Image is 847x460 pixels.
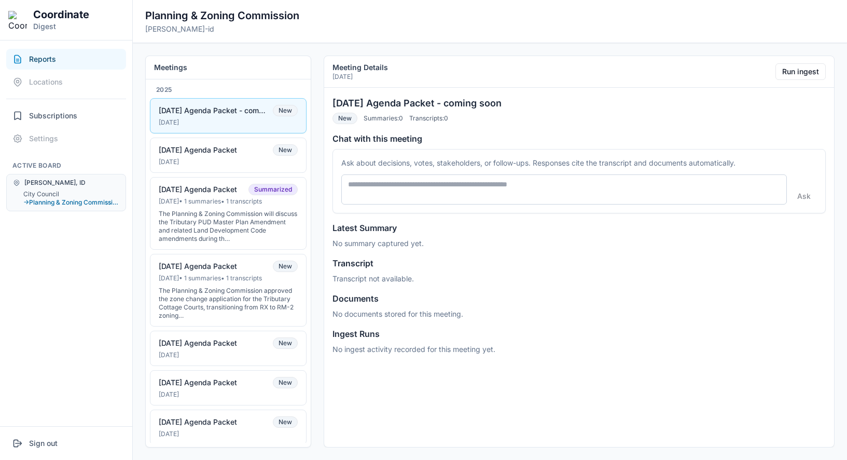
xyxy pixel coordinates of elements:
[23,198,119,207] button: →Planning & Zoning Commission
[6,49,126,70] button: Reports
[150,331,307,366] button: [DATE] Agenda PacketNew[DATE]
[159,145,237,155] div: [DATE] Agenda Packet
[29,77,63,87] span: Locations
[332,344,826,355] p: No ingest activity recorded for this meeting yet.
[159,274,298,282] div: [DATE] • 1 summaries • 1 transcripts
[29,133,58,144] span: Settings
[273,377,298,388] span: New
[159,351,298,359] div: [DATE]
[332,309,826,319] p: No documents stored for this meeting.
[159,197,298,206] div: [DATE] • 1 summaries • 1 transcripts
[273,261,298,272] span: New
[33,21,89,32] p: Digest
[6,128,126,149] button: Settings
[332,328,826,340] h4: Ingest Runs
[159,118,298,127] div: [DATE]
[150,177,307,250] button: [DATE] Agenda PacketSummarized[DATE]• 1 summaries• 1 transcriptsThe Planning & Zoning Commission ...
[6,433,126,454] button: Sign out
[8,11,27,30] img: Coordinate
[159,210,298,243] div: The Planning & Zoning Commission will discuss the Tributary PUD Master Plan Amendment and related...
[332,292,826,305] h4: Documents
[145,8,299,23] h2: Planning & Zoning Commission
[159,158,298,166] div: [DATE]
[150,138,307,173] button: [DATE] Agenda PacketNew[DATE]
[159,430,298,438] div: [DATE]
[332,238,826,249] p: No summary captured yet.
[23,190,119,198] button: City Council
[159,417,237,427] div: [DATE] Agenda Packet
[332,274,826,284] p: Transcript not available.
[6,105,126,126] button: Subscriptions
[6,72,126,92] button: Locations
[332,222,826,234] h4: Latest Summary
[6,161,126,170] h2: Active Board
[341,158,815,168] p: Ask about decisions, votes, stakeholders, or follow-ups. Responses cite the transcript and docume...
[273,144,298,156] span: New
[159,185,237,194] div: [DATE] Agenda Packet
[332,73,388,81] p: [DATE]
[150,86,307,94] div: 2025
[364,114,403,123] span: Summaries: 0
[154,62,302,73] h2: Meetings
[150,370,307,405] button: [DATE] Agenda PacketNew[DATE]
[273,337,298,349] span: New
[332,96,826,111] h3: [DATE] Agenda Packet - coming soon
[159,262,237,271] div: [DATE] Agenda Packet
[29,111,77,121] span: Subscriptions
[24,179,86,187] span: [PERSON_NAME], ID
[159,287,298,320] div: The Planning & Zoning Commission approved the zone change application for the Tributary Cottage C...
[332,132,826,145] h4: Chat with this meeting
[775,63,826,80] button: Run ingest
[33,8,89,21] h1: Coordinate
[159,106,267,115] div: [DATE] Agenda Packet - coming soon
[150,98,307,133] button: [DATE] Agenda Packet - coming soonNew[DATE]
[332,113,357,124] span: New
[248,184,298,195] span: Summarized
[332,62,388,73] h2: Meeting Details
[159,339,237,348] div: [DATE] Agenda Packet
[150,410,307,445] button: [DATE] Agenda PacketNew[DATE]
[332,257,826,269] h4: Transcript
[273,105,298,116] span: New
[159,390,298,399] div: [DATE]
[409,114,448,123] span: Transcripts: 0
[273,416,298,428] span: New
[150,254,307,327] button: [DATE] Agenda PacketNew[DATE]• 1 summaries• 1 transcriptsThe Planning & Zoning Commission approve...
[29,54,56,64] span: Reports
[145,24,299,34] p: [PERSON_NAME]-id
[159,378,237,387] div: [DATE] Agenda Packet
